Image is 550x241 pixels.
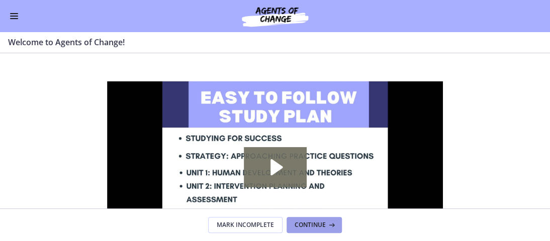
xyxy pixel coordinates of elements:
[8,36,530,48] h3: Welcome to Agents of Change!
[316,172,336,189] button: Fullscreen
[276,172,296,189] button: Mute
[295,221,326,229] span: Continue
[208,217,283,233] button: Mark Incomplete
[287,217,342,233] button: Continue
[43,172,270,189] div: Playbar
[215,4,335,28] img: Agents of Change
[296,172,316,189] button: Show settings menu
[8,10,20,22] button: Enable menu
[217,221,274,229] span: Mark Incomplete
[137,66,200,106] button: Play Video: c1o6hcmjueu5qasqsu00.mp4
